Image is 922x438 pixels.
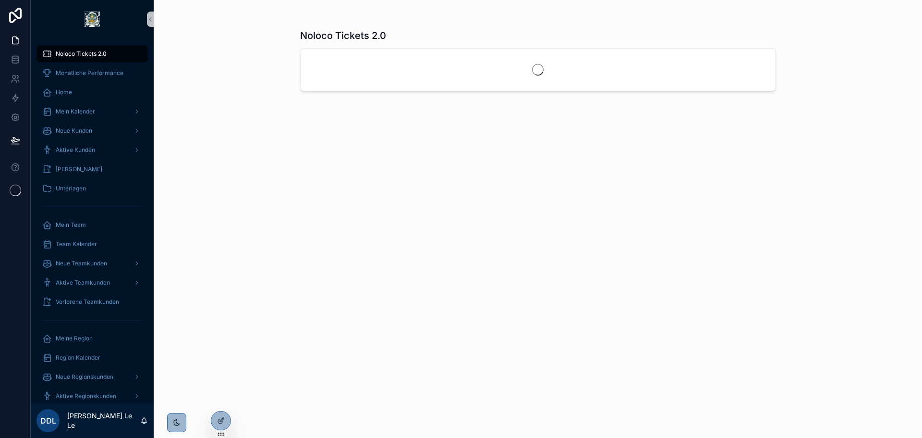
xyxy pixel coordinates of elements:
[36,388,148,405] a: Aktive Regionskunden
[36,103,148,120] a: Mein Kalender
[56,373,113,381] span: Neue Regionskunden
[56,50,107,58] span: Noloco Tickets 2.0
[36,64,148,82] a: Monatliche Performance
[56,185,86,192] span: Unterlagen
[36,216,148,234] a: Mein Team
[36,141,148,159] a: Aktive Kunden
[56,165,102,173] span: [PERSON_NAME]
[56,108,95,115] span: Mein Kalender
[36,330,148,347] a: Meine Region
[56,146,95,154] span: Aktive Kunden
[36,161,148,178] a: [PERSON_NAME]
[36,122,148,139] a: Neue Kunden
[56,127,92,135] span: Neue Kunden
[56,69,123,77] span: Monatliche Performance
[36,255,148,272] a: Neue Teamkunden
[36,349,148,366] a: Region Kalender
[56,88,72,96] span: Home
[67,411,140,430] p: [PERSON_NAME] Le Le
[36,180,148,197] a: Unterlagen
[56,335,93,342] span: Meine Region
[36,293,148,311] a: Verlorene Teamkunden
[85,12,100,27] img: App logo
[36,368,148,386] a: Neue Regionskunden
[56,298,119,306] span: Verlorene Teamkunden
[56,240,97,248] span: Team Kalender
[56,279,110,287] span: Aktive Teamkunden
[36,45,148,63] a: Noloco Tickets 2.0
[31,38,154,403] div: scrollable content
[56,392,116,400] span: Aktive Regionskunden
[56,260,107,267] span: Neue Teamkunden
[40,415,56,426] span: DDL
[56,354,100,362] span: Region Kalender
[36,274,148,291] a: Aktive Teamkunden
[36,84,148,101] a: Home
[56,221,86,229] span: Mein Team
[36,236,148,253] a: Team Kalender
[300,29,386,42] h1: Noloco Tickets 2.0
